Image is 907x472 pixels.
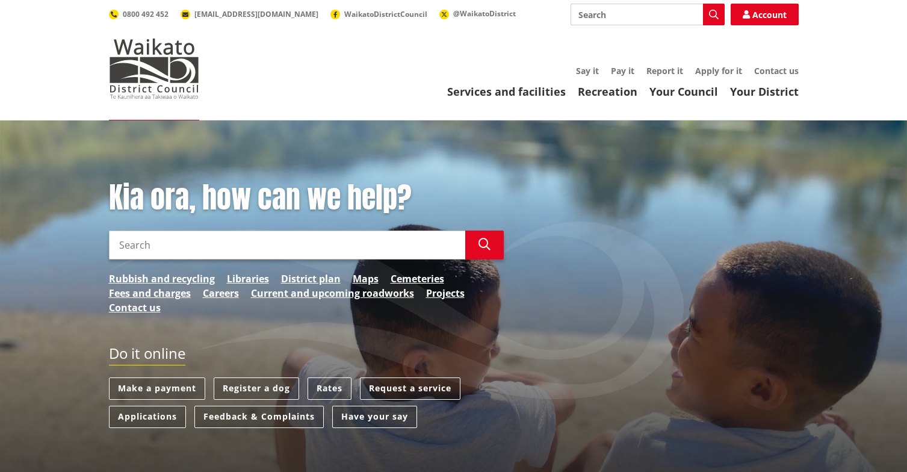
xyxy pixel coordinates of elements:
[308,377,351,400] a: Rates
[649,84,718,99] a: Your Council
[109,39,199,99] img: Waikato District Council - Te Kaunihera aa Takiwaa o Waikato
[194,9,318,19] span: [EMAIL_ADDRESS][DOMAIN_NAME]
[203,286,239,300] a: Careers
[754,65,799,76] a: Contact us
[330,9,427,19] a: WaikatoDistrictCouncil
[109,377,205,400] a: Make a payment
[731,4,799,25] a: Account
[194,406,324,428] a: Feedback & Complaints
[109,286,191,300] a: Fees and charges
[227,272,269,286] a: Libraries
[109,181,504,216] h1: Kia ora, how can we help?
[578,84,637,99] a: Recreation
[344,9,427,19] span: WaikatoDistrictCouncil
[391,272,444,286] a: Cemeteries
[109,231,465,259] input: Search input
[123,9,169,19] span: 0800 492 452
[695,65,742,76] a: Apply for it
[646,65,683,76] a: Report it
[281,272,341,286] a: District plan
[360,377,460,400] a: Request a service
[181,9,318,19] a: [EMAIL_ADDRESS][DOMAIN_NAME]
[251,286,414,300] a: Current and upcoming roadworks
[332,406,417,428] a: Have your say
[439,8,516,19] a: @WaikatoDistrict
[611,65,634,76] a: Pay it
[571,4,725,25] input: Search input
[109,345,185,366] h2: Do it online
[426,286,465,300] a: Projects
[214,377,299,400] a: Register a dog
[453,8,516,19] span: @WaikatoDistrict
[109,272,215,286] a: Rubbish and recycling
[109,9,169,19] a: 0800 492 452
[109,406,186,428] a: Applications
[730,84,799,99] a: Your District
[447,84,566,99] a: Services and facilities
[109,300,161,315] a: Contact us
[576,65,599,76] a: Say it
[353,272,379,286] a: Maps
